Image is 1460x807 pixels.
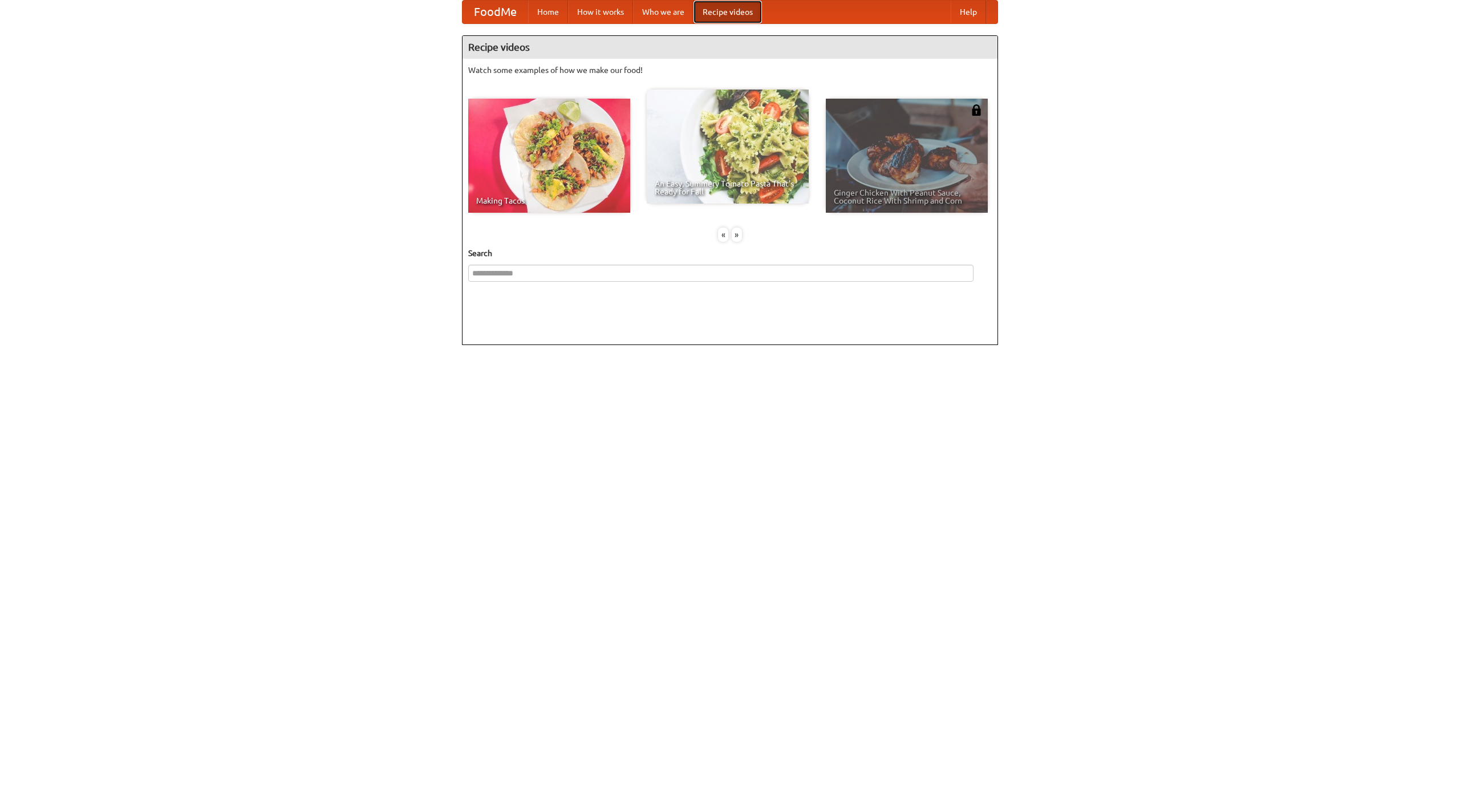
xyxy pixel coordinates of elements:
a: Who we are [633,1,693,23]
p: Watch some examples of how we make our food! [468,64,992,76]
div: « [718,228,728,242]
a: Home [528,1,568,23]
a: Help [951,1,986,23]
a: FoodMe [463,1,528,23]
img: 483408.png [971,104,982,116]
a: Recipe videos [693,1,762,23]
a: Making Tacos [468,99,630,213]
div: » [732,228,742,242]
h5: Search [468,248,992,259]
span: Making Tacos [476,197,622,205]
span: An Easy, Summery Tomato Pasta That's Ready for Fall [655,180,801,196]
a: How it works [568,1,633,23]
a: An Easy, Summery Tomato Pasta That's Ready for Fall [647,90,809,204]
h4: Recipe videos [463,36,997,59]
